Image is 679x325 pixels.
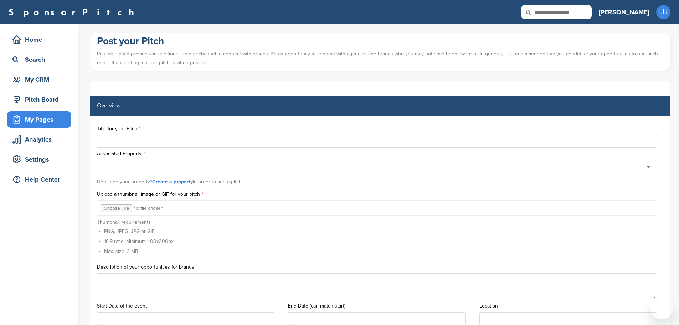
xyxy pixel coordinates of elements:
a: Create a property [152,179,193,185]
span: JU [656,5,670,19]
a: My Pages [7,111,71,128]
a: Settings [7,151,71,168]
li: Max. size: 2 MB [104,248,174,255]
label: Title for your Pitch [97,126,663,131]
label: End Date (can match start) [288,304,472,309]
div: My CRM [11,73,71,86]
h1: Post your Pitch [97,35,663,47]
a: Analytics [7,131,71,148]
div: Pitch Board [11,93,71,106]
li: 16:9 ratio. Minimum 400x300px [104,238,174,245]
div: Analytics [11,133,71,146]
a: My CRM [7,71,71,88]
div: Settings [11,153,71,166]
label: Description of your opportunities for brands [97,265,663,270]
label: Start Date of the event [97,304,281,309]
div: Help Center [11,173,71,186]
div: Home [11,33,71,46]
li: PNG, JPEG, JPG or GIF [104,228,174,235]
div: Don't see your property? in order to add a pitch. [97,176,663,188]
a: Home [7,31,71,48]
label: Upload a thumbnail image or GIF for your pitch [97,192,663,197]
a: Search [7,51,71,68]
a: Pitch Board [7,91,71,108]
label: Associated Property [97,151,663,156]
div: Thumbnail requirements [97,219,174,258]
p: Posting a pitch provides an additional, unique channel to connect with brands. It’s an opportunit... [97,47,663,69]
label: Overview [97,103,121,108]
a: SponsorPitch [9,7,139,17]
a: [PERSON_NAME] [599,4,649,20]
div: My Pages [11,113,71,126]
label: Location [479,304,663,309]
h3: [PERSON_NAME] [599,7,649,17]
iframe: Button to launch messaging window [650,296,673,319]
div: Search [11,53,71,66]
a: Help Center [7,171,71,188]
